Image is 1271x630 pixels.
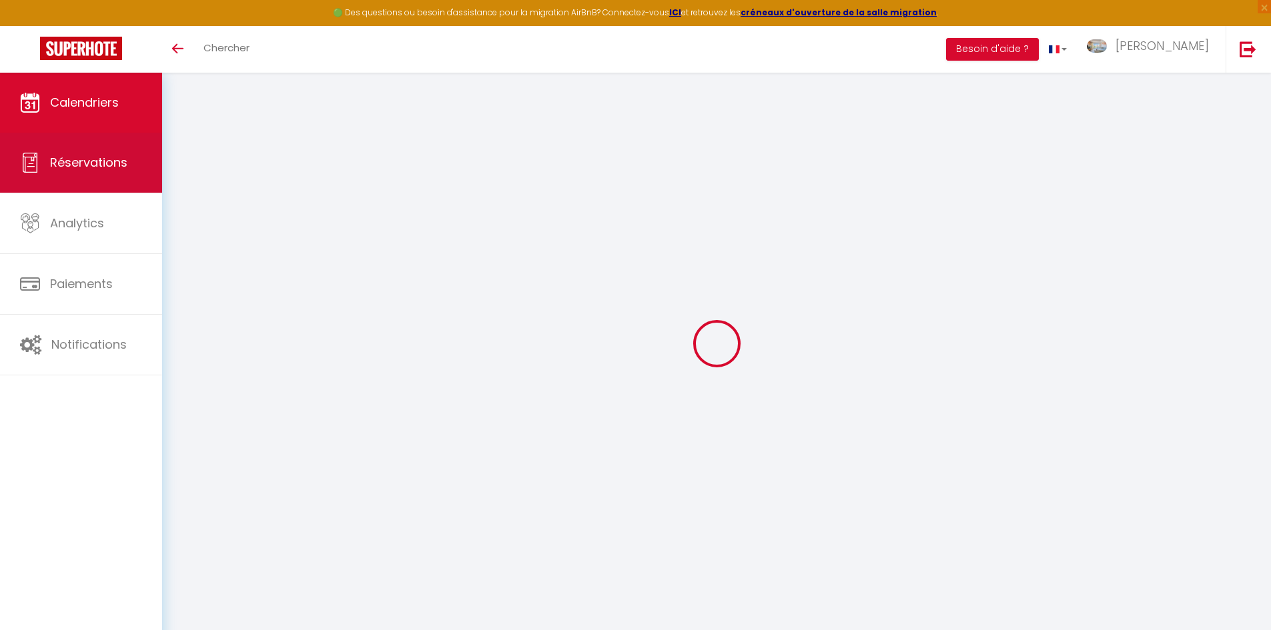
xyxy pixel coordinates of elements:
span: Réservations [50,154,127,171]
a: Chercher [193,26,260,73]
button: Besoin d'aide ? [946,38,1039,61]
img: Super Booking [40,37,122,60]
span: Chercher [203,41,250,55]
a: créneaux d'ouverture de la salle migration [741,7,937,18]
span: Calendriers [50,94,119,111]
a: ... [PERSON_NAME] [1077,26,1226,73]
a: ICI [669,7,681,18]
span: [PERSON_NAME] [1116,37,1209,54]
span: Notifications [51,336,127,353]
img: ... [1087,39,1107,53]
span: Paiements [50,275,113,292]
img: logout [1240,41,1256,57]
span: Analytics [50,215,104,231]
